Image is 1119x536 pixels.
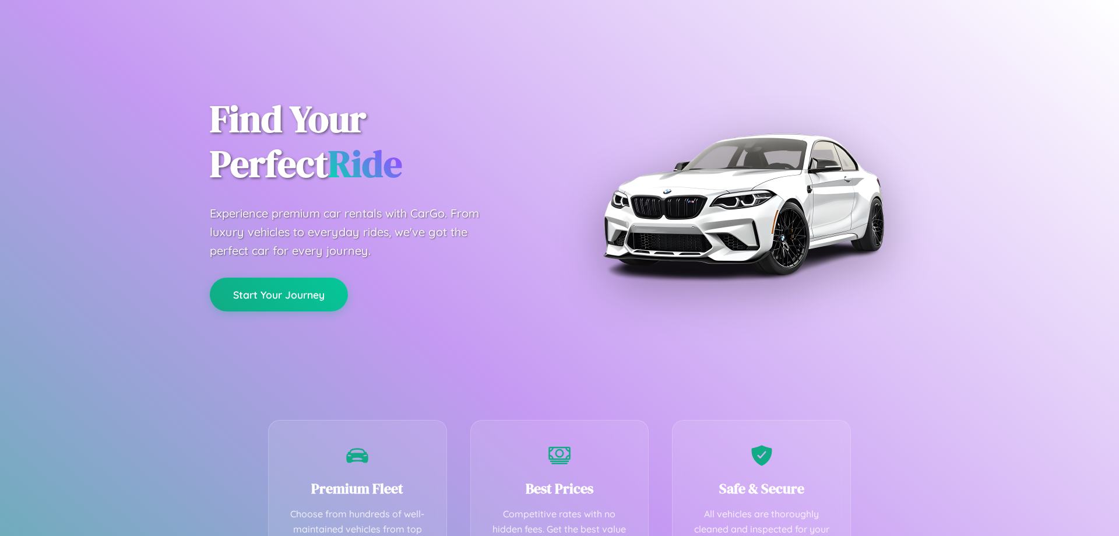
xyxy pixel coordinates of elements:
[488,479,631,498] h3: Best Prices
[210,204,501,260] p: Experience premium car rentals with CarGo. From luxury vehicles to everyday rides, we've got the ...
[690,479,833,498] h3: Safe & Secure
[328,138,402,189] span: Ride
[597,58,889,350] img: Premium BMW car rental vehicle
[210,97,542,187] h1: Find Your Perfect
[286,479,429,498] h3: Premium Fleet
[210,278,348,311] button: Start Your Journey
